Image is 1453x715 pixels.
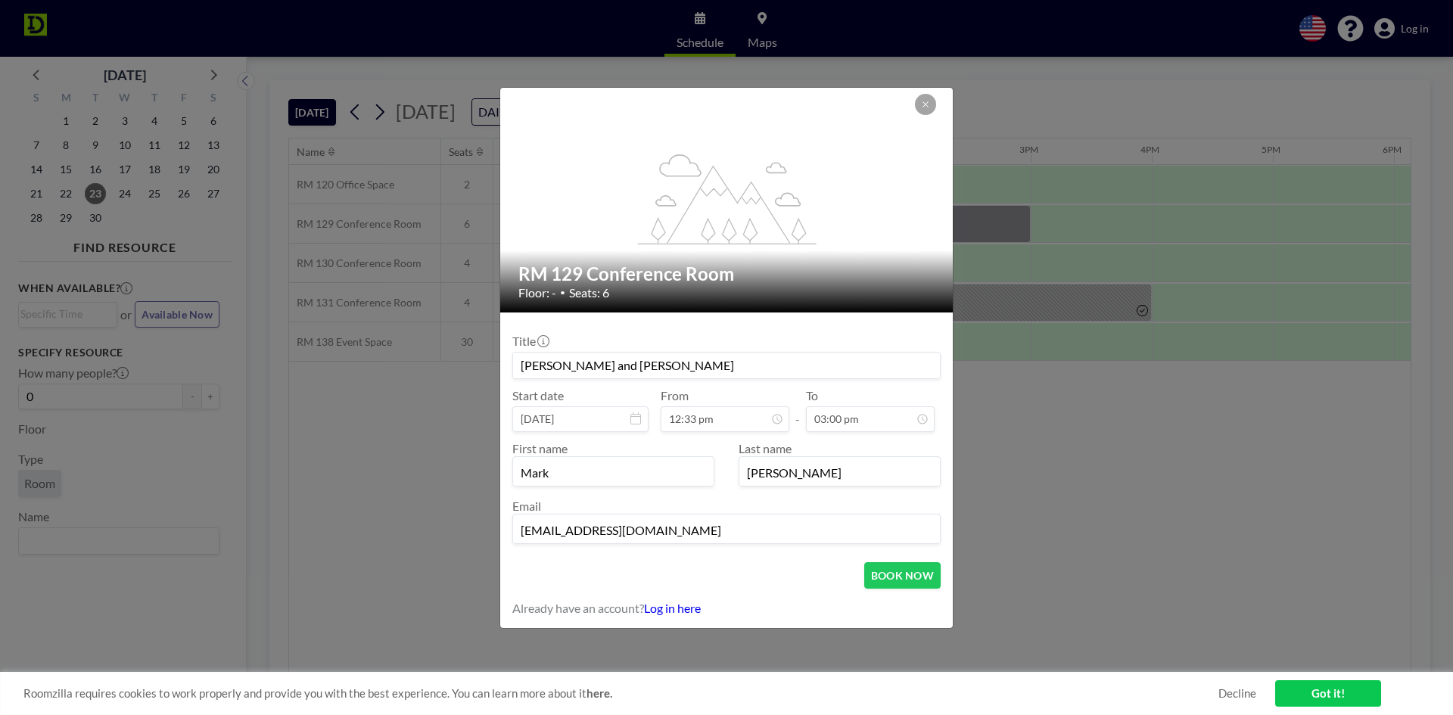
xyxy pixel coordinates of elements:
span: • [560,287,565,298]
a: Decline [1218,686,1256,701]
label: First name [512,441,568,455]
input: Last name [739,460,940,486]
label: Last name [739,441,792,455]
label: Title [512,334,548,349]
h2: RM 129 Conference Room [518,263,936,285]
g: flex-grow: 1.2; [638,153,817,244]
span: Seats: 6 [569,285,609,300]
label: To [806,388,818,403]
a: Log in here [644,601,701,615]
label: Email [512,499,541,513]
span: Already have an account? [512,601,644,616]
span: Roomzilla requires cookies to work properly and provide you with the best experience. You can lea... [23,686,1218,701]
span: Floor: - [518,285,556,300]
button: BOOK NOW [864,562,941,589]
label: Start date [512,388,564,403]
input: First name [513,460,714,486]
a: Got it! [1275,680,1381,707]
label: From [661,388,689,403]
input: Guest reservation [513,353,940,378]
span: - [795,393,800,427]
a: here. [586,686,612,700]
input: Email [513,518,940,543]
